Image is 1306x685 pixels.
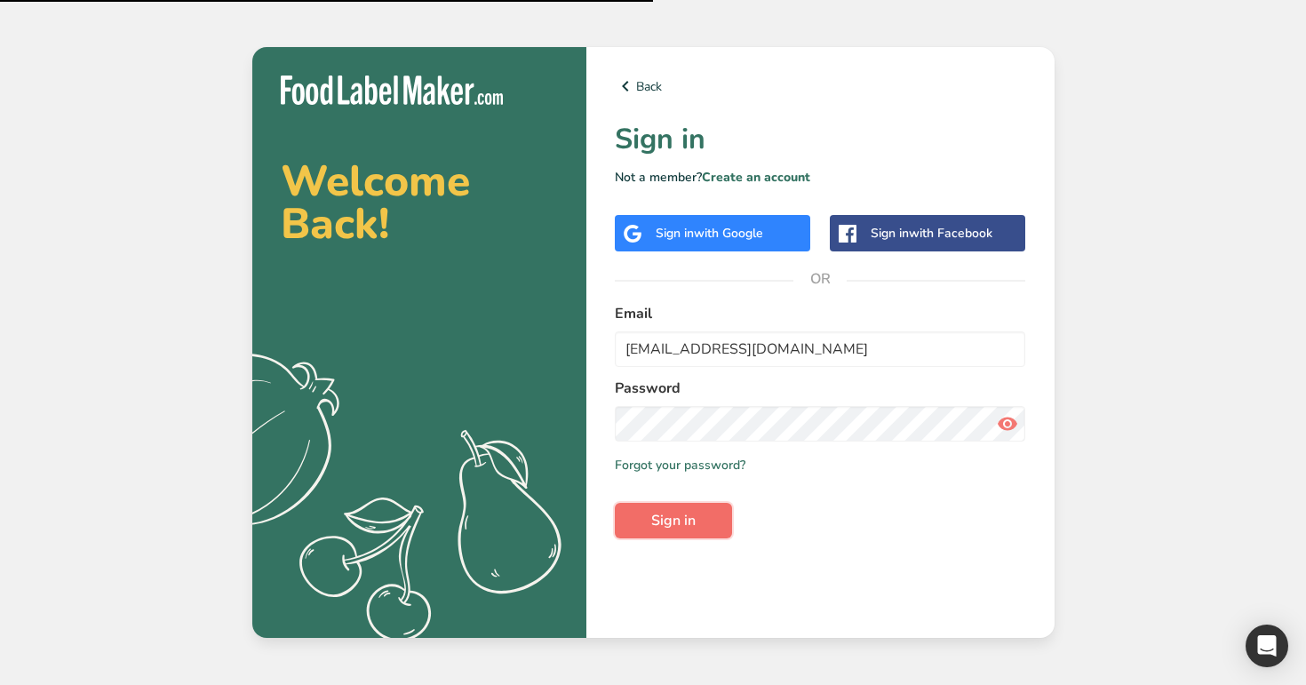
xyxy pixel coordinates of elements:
[871,224,992,243] div: Sign in
[615,503,732,538] button: Sign in
[615,331,1026,367] input: Enter Your Email
[656,224,763,243] div: Sign in
[615,303,1026,324] label: Email
[615,378,1026,399] label: Password
[702,169,810,186] a: Create an account
[615,168,1026,187] p: Not a member?
[281,76,503,105] img: Food Label Maker
[694,225,763,242] span: with Google
[793,252,847,306] span: OR
[281,160,558,245] h2: Welcome Back!
[615,76,1026,97] a: Back
[1246,625,1288,667] div: Open Intercom Messenger
[615,456,745,474] a: Forgot your password?
[909,225,992,242] span: with Facebook
[615,118,1026,161] h1: Sign in
[651,510,696,531] span: Sign in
